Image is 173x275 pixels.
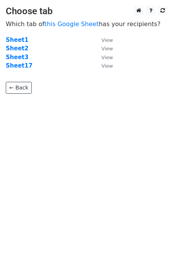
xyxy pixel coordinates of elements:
[94,45,113,52] a: View
[6,54,28,61] a: Sheet3
[6,45,28,52] a: Sheet2
[94,54,113,61] a: View
[101,55,113,60] small: View
[6,36,28,43] a: Sheet1
[6,6,167,17] h3: Choose tab
[101,37,113,43] small: View
[94,36,113,43] a: View
[6,82,32,94] a: ← Back
[6,20,167,28] p: Which tab of has your recipients?
[101,63,113,69] small: View
[6,62,33,69] a: Sheet17
[44,20,99,28] a: this Google Sheet
[94,62,113,69] a: View
[101,46,113,51] small: View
